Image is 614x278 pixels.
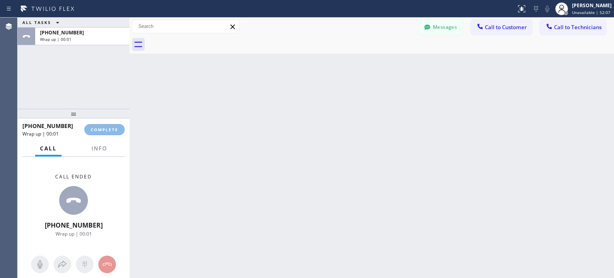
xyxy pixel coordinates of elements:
button: Call to Technicians [540,20,606,35]
button: Call to Customer [471,20,532,35]
span: Call to Technicians [554,24,602,31]
span: Call to Customer [485,24,527,31]
button: COMPLETE [84,124,125,135]
span: COMPLETE [91,127,118,132]
button: Mute [542,3,553,14]
div: [PERSON_NAME] [572,2,612,9]
span: Unavailable | 52:07 [572,10,610,15]
button: Info [87,141,112,156]
span: [PHONE_NUMBER] [45,221,103,230]
button: Mute [31,256,49,273]
span: Call ended [55,173,92,180]
button: Open directory [54,256,71,273]
span: ALL TASKS [22,20,51,25]
button: Messages [419,20,463,35]
span: Wrap up | 00:01 [56,230,92,237]
button: Hang up [98,256,116,273]
input: Search [132,20,239,33]
span: Wrap up | 00:01 [22,130,59,137]
span: Info [92,145,107,152]
span: [PHONE_NUMBER] [40,29,84,36]
span: Call [40,145,57,152]
button: ALL TASKS [18,18,67,27]
button: Open dialpad [76,256,94,273]
span: Wrap up | 00:01 [40,36,72,42]
span: [PHONE_NUMBER] [22,122,73,130]
button: Call [35,141,62,156]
